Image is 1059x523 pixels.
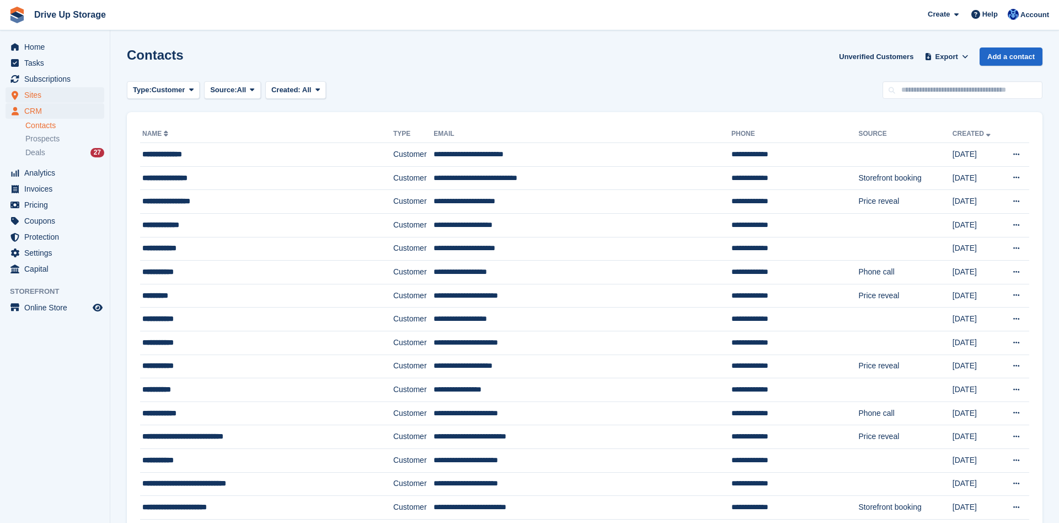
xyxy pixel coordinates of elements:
[6,165,104,181] a: menu
[24,261,90,277] span: Capital
[858,166,952,190] td: Storefront booking
[24,245,90,261] span: Settings
[393,472,434,496] td: Customer
[393,237,434,261] td: Customer
[858,190,952,214] td: Price reveal
[24,197,90,213] span: Pricing
[24,229,90,245] span: Protection
[858,355,952,378] td: Price reveal
[265,81,326,99] button: Created: All
[858,425,952,449] td: Price reveal
[24,55,90,71] span: Tasks
[393,125,434,143] th: Type
[434,125,731,143] th: Email
[10,286,110,297] span: Storefront
[858,261,952,284] td: Phone call
[953,190,1001,214] td: [DATE]
[953,284,1001,308] td: [DATE]
[302,86,312,94] span: All
[6,261,104,277] a: menu
[25,134,60,144] span: Prospects
[133,84,152,96] span: Type:
[6,181,104,197] a: menu
[6,71,104,87] a: menu
[393,190,434,214] td: Customer
[393,425,434,449] td: Customer
[24,181,90,197] span: Invoices
[25,120,104,131] a: Contacts
[6,197,104,213] a: menu
[1020,9,1049,20] span: Account
[953,448,1001,472] td: [DATE]
[953,130,993,138] a: Created
[271,86,301,94] span: Created:
[25,133,104,145] a: Prospects
[935,51,958,62] span: Export
[6,213,104,229] a: menu
[393,448,434,472] td: Customer
[393,308,434,331] td: Customer
[953,472,1001,496] td: [DATE]
[858,402,952,425] td: Phone call
[393,496,434,520] td: Customer
[1008,9,1019,20] img: Widnes Team
[6,87,104,103] a: menu
[393,284,434,308] td: Customer
[6,103,104,119] a: menu
[24,165,90,181] span: Analytics
[953,261,1001,284] td: [DATE]
[953,496,1001,520] td: [DATE]
[142,130,170,138] a: Name
[24,87,90,103] span: Sites
[6,55,104,71] a: menu
[922,47,971,66] button: Export
[210,84,237,96] span: Source:
[953,378,1001,402] td: [DATE]
[953,425,1001,449] td: [DATE]
[858,496,952,520] td: Storefront booking
[393,166,434,190] td: Customer
[731,125,858,143] th: Phone
[237,84,247,96] span: All
[127,47,184,62] h1: Contacts
[858,284,952,308] td: Price reveal
[204,81,261,99] button: Source: All
[928,9,950,20] span: Create
[24,300,90,315] span: Online Store
[393,261,434,284] td: Customer
[6,39,104,55] a: menu
[6,300,104,315] a: menu
[393,402,434,425] td: Customer
[393,331,434,355] td: Customer
[953,213,1001,237] td: [DATE]
[6,229,104,245] a: menu
[91,301,104,314] a: Preview store
[953,331,1001,355] td: [DATE]
[982,9,998,20] span: Help
[835,47,918,66] a: Unverified Customers
[953,166,1001,190] td: [DATE]
[953,143,1001,167] td: [DATE]
[980,47,1042,66] a: Add a contact
[393,378,434,402] td: Customer
[953,308,1001,331] td: [DATE]
[953,402,1001,425] td: [DATE]
[90,148,104,157] div: 27
[127,81,200,99] button: Type: Customer
[9,7,25,23] img: stora-icon-8386f47178a22dfd0bd8f6a31ec36ba5ce8667c1dd55bd0f319d3a0aa187defe.svg
[953,355,1001,378] td: [DATE]
[393,143,434,167] td: Customer
[25,147,104,159] a: Deals 27
[30,6,110,24] a: Drive Up Storage
[24,39,90,55] span: Home
[858,125,952,143] th: Source
[24,103,90,119] span: CRM
[24,213,90,229] span: Coupons
[24,71,90,87] span: Subscriptions
[25,147,45,158] span: Deals
[152,84,185,96] span: Customer
[6,245,104,261] a: menu
[953,237,1001,261] td: [DATE]
[393,355,434,378] td: Customer
[393,213,434,237] td: Customer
